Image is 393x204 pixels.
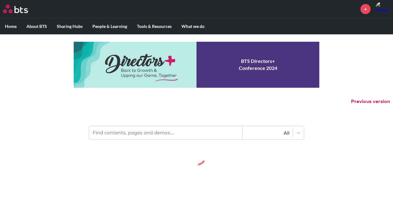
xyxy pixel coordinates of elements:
[21,18,52,34] label: About BTS
[3,5,39,13] a: Go home
[3,5,28,13] img: BTS Logo
[375,2,390,16] img: Adrian Sempere
[74,42,319,88] a: Conference 2024
[132,18,177,34] label: Tools & Resources
[52,18,88,34] label: Sharing Hubs
[375,2,390,16] a: Profile
[89,126,243,140] input: Find contents, pages and demos...
[177,18,209,34] label: What we do
[351,98,390,105] button: Previous version
[88,18,132,34] label: People & Learning
[360,4,371,14] a: +
[246,129,290,136] div: All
